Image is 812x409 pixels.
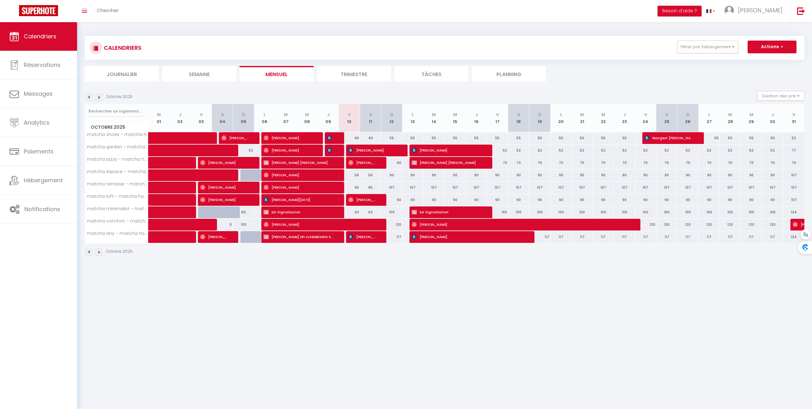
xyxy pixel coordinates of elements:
abbr: L [708,112,710,118]
span: matcha garden - matcha home [PERSON_NAME] [86,145,149,149]
div: 55 [423,132,445,144]
span: Chercher [97,7,119,14]
input: Rechercher un logement... [88,106,145,117]
div: 90 [529,194,550,206]
th: 05 [233,104,254,132]
div: 90 [466,194,487,206]
div: 100 [741,206,762,218]
div: 90 [550,194,572,206]
th: 09 [318,104,339,132]
div: 107 [423,182,445,193]
div: 90 [635,169,656,181]
div: 90 [593,194,614,206]
div: 52 [698,145,720,156]
div: 120 [720,219,741,230]
div: 100 [233,219,254,230]
div: 90 [720,169,741,181]
th: 03 [191,104,212,132]
div: 100 [381,206,402,218]
abbr: M [580,112,584,118]
th: 30 [762,104,783,132]
th: 10 [339,104,360,132]
button: Besoin d'aide ? [658,6,702,16]
div: 120 [635,219,656,230]
div: 56 [339,169,360,181]
div: 52 [656,145,678,156]
div: 90 [381,169,402,181]
div: 100 [720,206,741,218]
div: 90 [656,194,678,206]
div: 55 [593,132,614,144]
div: 70 [593,157,614,169]
div: 107 [550,182,572,193]
abbr: J [623,112,626,118]
li: Semaine [162,66,236,81]
abbr: S [221,112,224,118]
div: 52 [233,145,254,156]
abbr: J [179,112,181,118]
div: 120 [698,219,720,230]
span: [PERSON_NAME] [PERSON_NAME] [264,157,334,169]
div: 90 [381,194,402,206]
th: 31 [783,104,804,132]
div: 5 [212,219,233,230]
div: 70 [677,157,698,169]
li: Journalier [85,66,159,81]
div: 90 [677,194,698,206]
div: 63 [360,206,381,218]
div: 107 [741,182,762,193]
div: 80 [233,206,254,218]
li: Trimestre [317,66,391,81]
div: 90 [677,169,698,181]
abbr: M [750,112,753,118]
div: 52 [783,132,804,144]
th: 04 [212,104,233,132]
div: 52 [635,145,656,156]
div: 40 [360,132,381,144]
span: Hébergement [24,176,63,184]
div: 52 [529,145,550,156]
th: 23 [614,104,635,132]
th: 01 [148,104,170,132]
abbr: D [242,112,245,118]
div: 107 [677,182,698,193]
div: 90 [762,169,783,181]
div: 100 [550,206,572,218]
div: 52 [677,145,698,156]
div: 100 [614,206,635,218]
div: 55 [741,132,762,144]
div: 52 [762,145,783,156]
div: 70 [762,157,783,169]
span: [PERSON_NAME] [412,144,482,156]
div: 55 [508,132,529,144]
div: 70 [783,157,804,169]
abbr: J [771,112,774,118]
span: [PERSON_NAME] [264,169,334,181]
th: 07 [275,104,297,132]
abbr: L [264,112,265,118]
div: 120 [677,219,698,230]
abbr: L [560,112,562,118]
span: [PERSON_NAME] [200,157,250,169]
th: 21 [572,104,593,132]
div: 90 [614,169,635,181]
div: 60 [381,157,402,169]
div: 107 [720,182,741,193]
span: [PERSON_NAME] [221,132,250,144]
div: 56 [360,169,381,181]
th: 26 [677,104,698,132]
abbr: M [728,112,732,118]
div: 107 [783,194,804,206]
div: 100 [656,206,678,218]
span: matcha terrasse - matcha home [PERSON_NAME] [86,182,149,186]
span: Messages [24,90,53,98]
div: 90 [445,169,466,181]
span: matcha comfort - matcha home Hettange [86,219,149,224]
div: 100 [762,206,783,218]
div: 107 [508,182,529,193]
div: 107 [762,182,783,193]
span: Octobre 2025 [85,123,148,132]
abbr: L [412,112,414,118]
div: 70 [550,157,572,169]
abbr: M [305,112,309,118]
